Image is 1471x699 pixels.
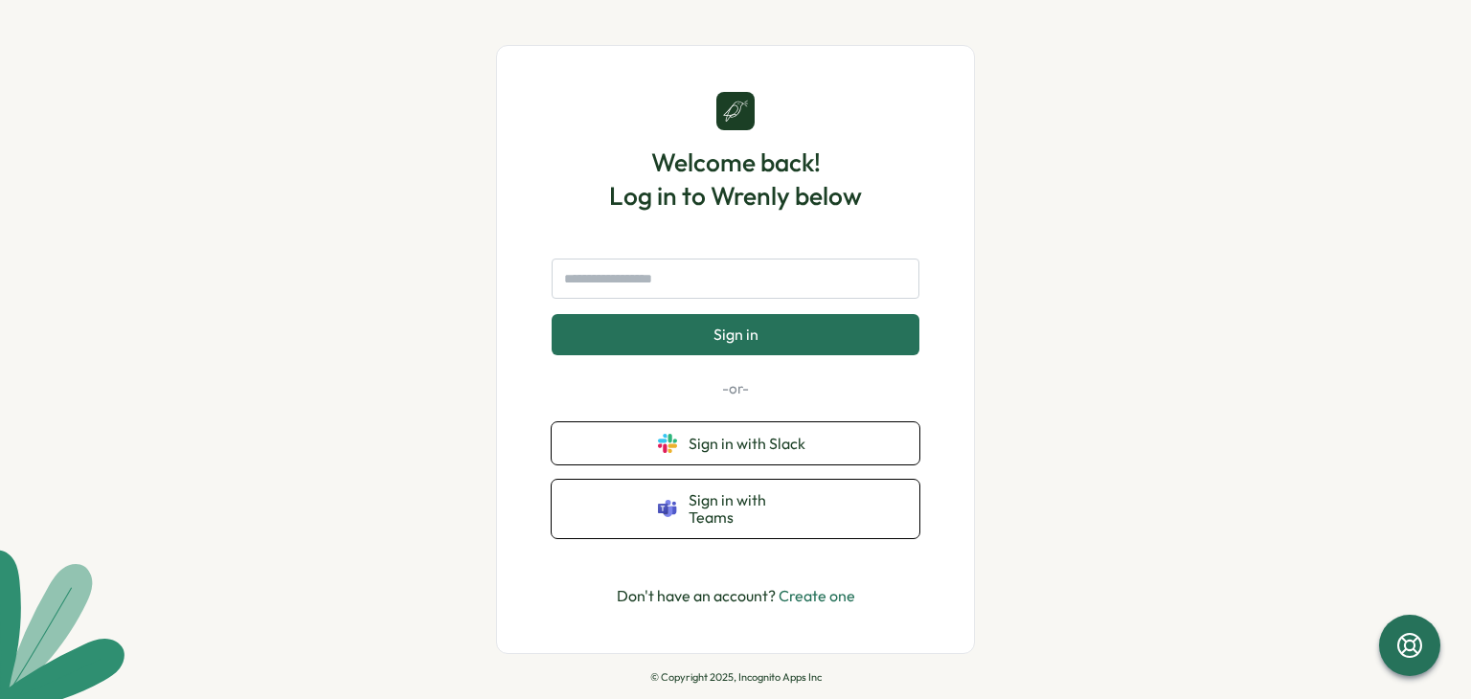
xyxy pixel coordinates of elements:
span: Sign in [713,326,758,343]
p: -or- [552,378,919,399]
p: Don't have an account? [617,584,855,608]
button: Sign in [552,314,919,354]
span: Sign in with Teams [689,491,813,527]
a: Create one [779,586,855,605]
h1: Welcome back! Log in to Wrenly below [609,146,862,213]
button: Sign in with Teams [552,480,919,538]
span: Sign in with Slack [689,435,813,452]
p: © Copyright 2025, Incognito Apps Inc [650,671,822,684]
button: Sign in with Slack [552,422,919,464]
